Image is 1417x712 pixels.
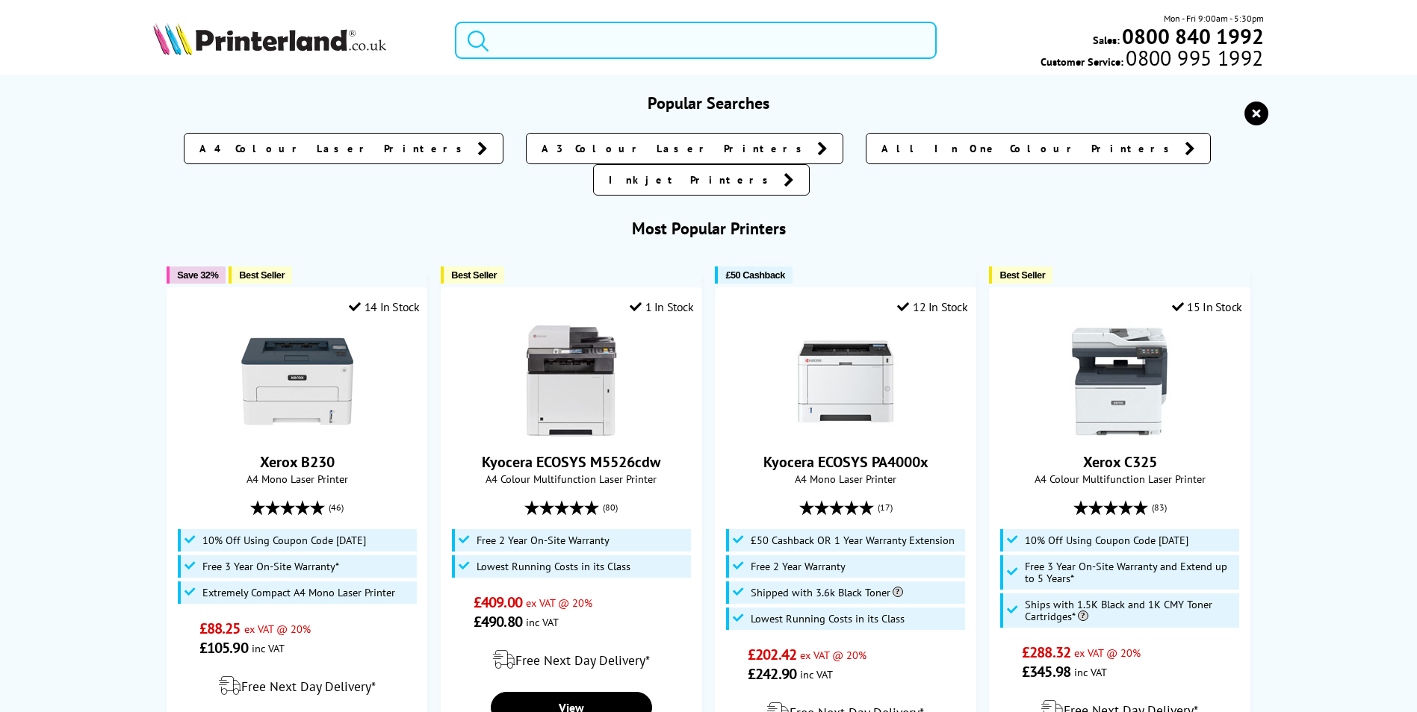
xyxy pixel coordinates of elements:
[748,664,796,684] span: £242.90
[630,299,694,314] div: 1 In Stock
[751,587,903,599] span: Shipped with 3.6k Black Toner
[241,425,353,440] a: Xerox B230
[199,638,248,658] span: £105.90
[329,493,344,522] span: (46)
[202,534,366,546] span: 10% Off Using Coupon Code [DATE]
[866,133,1211,164] a: All In One Colour Printers
[1064,425,1176,440] a: Xerox C325
[1152,493,1167,522] span: (83)
[202,587,395,599] span: Extremely Compact A4 Mono Laser Printer
[451,269,497,281] span: Best Seller
[989,266,1052,284] button: Best Seller
[474,612,522,631] span: £490.80
[1025,534,1188,546] span: 10% Off Using Coupon Code [DATE]
[603,493,618,522] span: (80)
[239,269,285,281] span: Best Seller
[751,613,905,625] span: Lowest Running Costs in its Class
[167,266,226,284] button: Save 32%
[751,534,955,546] span: £50 Cashback OR 1 Year Warranty Extension
[244,622,311,636] span: ex VAT @ 20%
[202,560,339,572] span: Free 3 Year On-Site Warranty*
[515,425,627,440] a: Kyocera ECOSYS M5526cdw
[763,452,928,472] a: Kyocera ECOSYS PA4000x
[800,648,866,662] span: ex VAT @ 20%
[515,325,627,437] img: Kyocera ECOSYS M5526cdw
[1022,643,1070,662] span: £288.32
[751,560,846,572] span: Free 2 Year Warranty
[441,266,504,284] button: Best Seller
[1041,51,1263,69] span: Customer Service:
[526,133,843,164] a: A3 Colour Laser Printers
[455,22,937,59] input: Search product
[1074,646,1141,660] span: ex VAT @ 20%
[252,641,285,655] span: inc VAT
[999,269,1045,281] span: Best Seller
[790,325,902,437] img: Kyocera ECOSYS PA4000x
[199,619,241,638] span: £88.25
[526,596,592,610] span: ex VAT @ 20%
[1164,11,1264,25] span: Mon - Fri 9:00am - 5:30pm
[715,266,792,284] button: £50 Cashback
[748,645,796,664] span: £202.42
[477,534,610,546] span: Free 2 Year On-Site Warranty
[177,269,218,281] span: Save 32%
[260,452,335,472] a: Xerox B230
[1123,51,1263,65] span: 0800 995 1992
[1120,29,1264,43] a: 0800 840 1992
[1093,33,1120,47] span: Sales:
[449,472,693,486] span: A4 Colour Multifunction Laser Printer
[878,493,893,522] span: (17)
[881,141,1177,156] span: All In One Colour Printers
[184,133,503,164] a: A4 Colour Laser Printers
[175,665,419,707] div: modal_delivery
[1025,599,1236,622] span: Ships with 1.5K Black and 1K CMY Toner Cartridges*
[153,22,386,55] img: Printerland Logo
[482,452,660,472] a: Kyocera ECOSYS M5526cdw
[1025,560,1236,584] span: Free 3 Year On-Site Warranty and Extend up to 5 Years*
[1122,22,1264,50] b: 0800 840 1992
[229,266,292,284] button: Best Seller
[1022,662,1070,681] span: £345.98
[725,269,784,281] span: £50 Cashback
[542,141,810,156] span: A3 Colour Laser Printers
[241,325,353,437] img: Xerox B230
[349,299,419,314] div: 14 In Stock
[449,639,693,681] div: modal_delivery
[1083,452,1157,472] a: Xerox C325
[1172,299,1242,314] div: 15 In Stock
[1074,665,1107,679] span: inc VAT
[153,218,1263,239] h3: Most Popular Printers
[609,172,776,187] span: Inkjet Printers
[153,22,436,58] a: Printerland Logo
[1064,325,1176,437] img: Xerox C325
[897,299,967,314] div: 12 In Stock
[474,593,522,612] span: £409.00
[153,93,1263,113] h3: Popular Searches
[477,560,630,572] span: Lowest Running Costs in its Class
[175,472,419,486] span: A4 Mono Laser Printer
[199,141,470,156] span: A4 Colour Laser Printers
[800,667,833,681] span: inc VAT
[997,472,1241,486] span: A4 Colour Multifunction Laser Printer
[593,164,810,196] a: Inkjet Printers
[723,472,967,486] span: A4 Mono Laser Printer
[790,425,902,440] a: Kyocera ECOSYS PA4000x
[526,615,559,629] span: inc VAT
